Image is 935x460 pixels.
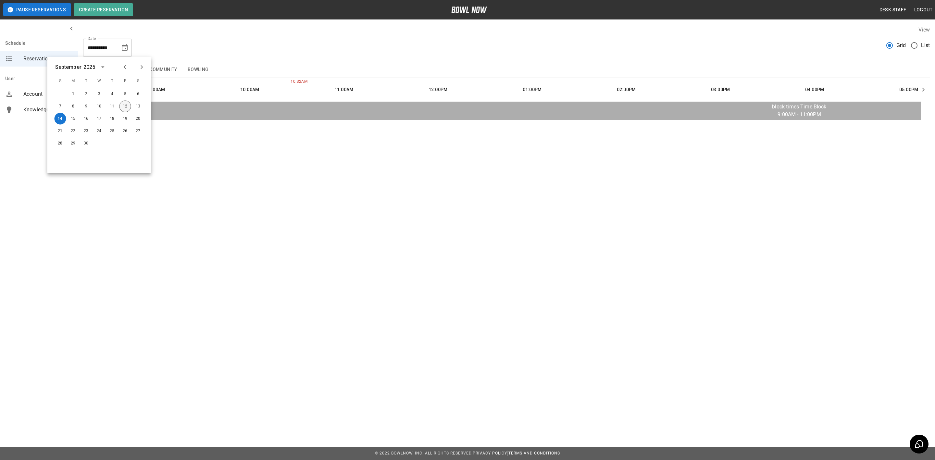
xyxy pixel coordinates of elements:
button: Create Reservation [74,3,133,16]
button: Sep 20, 2025 [132,113,144,125]
span: 10:32AM [289,79,291,85]
th: 09:00AM [146,81,238,99]
button: Sep 13, 2025 [132,101,144,112]
span: T [81,75,92,88]
button: Sep 6, 2025 [132,88,144,100]
span: Account [23,90,73,98]
button: Sep 22, 2025 [68,125,79,137]
div: September [55,63,81,71]
a: Privacy Policy [473,451,507,455]
button: Sep 11, 2025 [106,101,118,112]
button: Sep 30, 2025 [81,138,92,149]
label: View [918,27,930,33]
button: Sep 2, 2025 [81,88,92,100]
button: Sep 29, 2025 [68,138,79,149]
button: calendar view is open, switch to year view [97,62,108,73]
button: Sep 1, 2025 [68,88,79,100]
button: Sep 21, 2025 [55,125,66,137]
button: Sep 24, 2025 [93,125,105,137]
button: Pause Reservations [3,3,71,16]
span: S [132,75,144,88]
button: Sep 17, 2025 [93,113,105,125]
button: Desk Staff [877,4,909,16]
button: Sep 28, 2025 [55,138,66,149]
button: Sep 25, 2025 [106,125,118,137]
span: List [921,42,930,49]
th: 10:00AM [240,81,332,99]
button: Sep 5, 2025 [119,88,131,100]
button: Sep 12, 2025 [119,101,131,112]
img: logo [451,6,487,13]
button: Sep 8, 2025 [68,101,79,112]
span: © 2022 BowlNow, Inc. All Rights Reserved. [375,451,473,455]
div: inventory tabs [83,62,930,78]
button: Previous month [119,62,131,73]
button: Sep 7, 2025 [55,101,66,112]
span: T [106,75,118,88]
span: Grid [896,42,906,49]
button: Next month [136,62,147,73]
span: M [68,75,79,88]
button: Sep 16, 2025 [81,113,92,125]
div: 2025 [83,63,95,71]
span: Reservations [23,55,73,63]
button: Sep 4, 2025 [106,88,118,100]
button: Bowling [182,62,214,78]
button: Sep 9, 2025 [81,101,92,112]
th: 12:00PM [429,81,520,99]
button: Sep 27, 2025 [132,125,144,137]
button: Community [144,62,182,78]
button: Sep 14, 2025 [55,113,66,125]
span: S [55,75,66,88]
button: Sep 3, 2025 [93,88,105,100]
a: Terms and Conditions [508,451,560,455]
span: W [93,75,105,88]
button: Sep 19, 2025 [119,113,131,125]
span: F [119,75,131,88]
button: Sep 18, 2025 [106,113,118,125]
button: Sep 23, 2025 [81,125,92,137]
button: Sep 10, 2025 [93,101,105,112]
button: Choose date, selected date is Sep 14, 2025 [118,41,131,54]
th: 11:00AM [334,81,426,99]
button: Sep 15, 2025 [68,113,79,125]
button: Logout [912,4,935,16]
button: Sep 26, 2025 [119,125,131,137]
span: Knowledge Base [23,106,73,114]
